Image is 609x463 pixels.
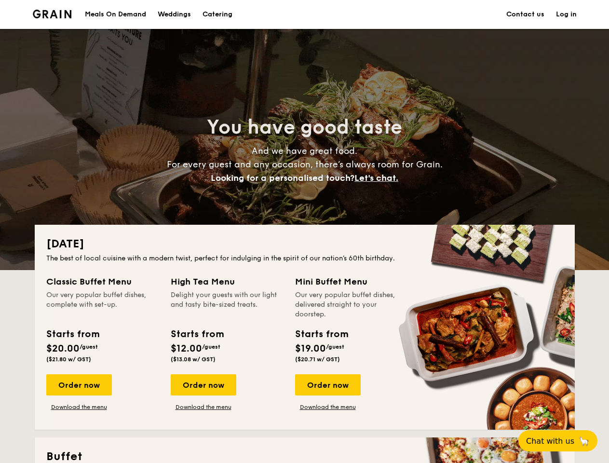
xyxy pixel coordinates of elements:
[295,275,408,288] div: Mini Buffet Menu
[46,374,112,395] div: Order now
[295,343,326,354] span: $19.00
[46,343,80,354] span: $20.00
[295,356,340,363] span: ($20.71 w/ GST)
[518,430,597,451] button: Chat with us🦙
[171,327,223,341] div: Starts from
[46,254,563,263] div: The best of local cuisine with a modern twist, perfect for indulging in the spirit of our nation’...
[171,356,216,363] span: ($13.08 w/ GST)
[295,290,408,319] div: Our very popular buffet dishes, delivered straight to your doorstep.
[80,343,98,350] span: /guest
[46,403,112,411] a: Download the menu
[167,146,443,183] span: And we have great food. For every guest and any occasion, there’s always room for Grain.
[202,343,220,350] span: /guest
[578,436,590,447] span: 🦙
[171,374,236,395] div: Order now
[326,343,344,350] span: /guest
[526,436,574,446] span: Chat with us
[46,327,99,341] div: Starts from
[171,403,236,411] a: Download the menu
[33,10,72,18] img: Grain
[211,173,354,183] span: Looking for a personalised touch?
[295,374,361,395] div: Order now
[171,275,284,288] div: High Tea Menu
[171,343,202,354] span: $12.00
[354,173,398,183] span: Let's chat.
[295,327,348,341] div: Starts from
[46,290,159,319] div: Our very popular buffet dishes, complete with set-up.
[46,236,563,252] h2: [DATE]
[33,10,72,18] a: Logotype
[46,356,91,363] span: ($21.80 w/ GST)
[171,290,284,319] div: Delight your guests with our light and tasty bite-sized treats.
[46,275,159,288] div: Classic Buffet Menu
[207,116,402,139] span: You have good taste
[295,403,361,411] a: Download the menu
